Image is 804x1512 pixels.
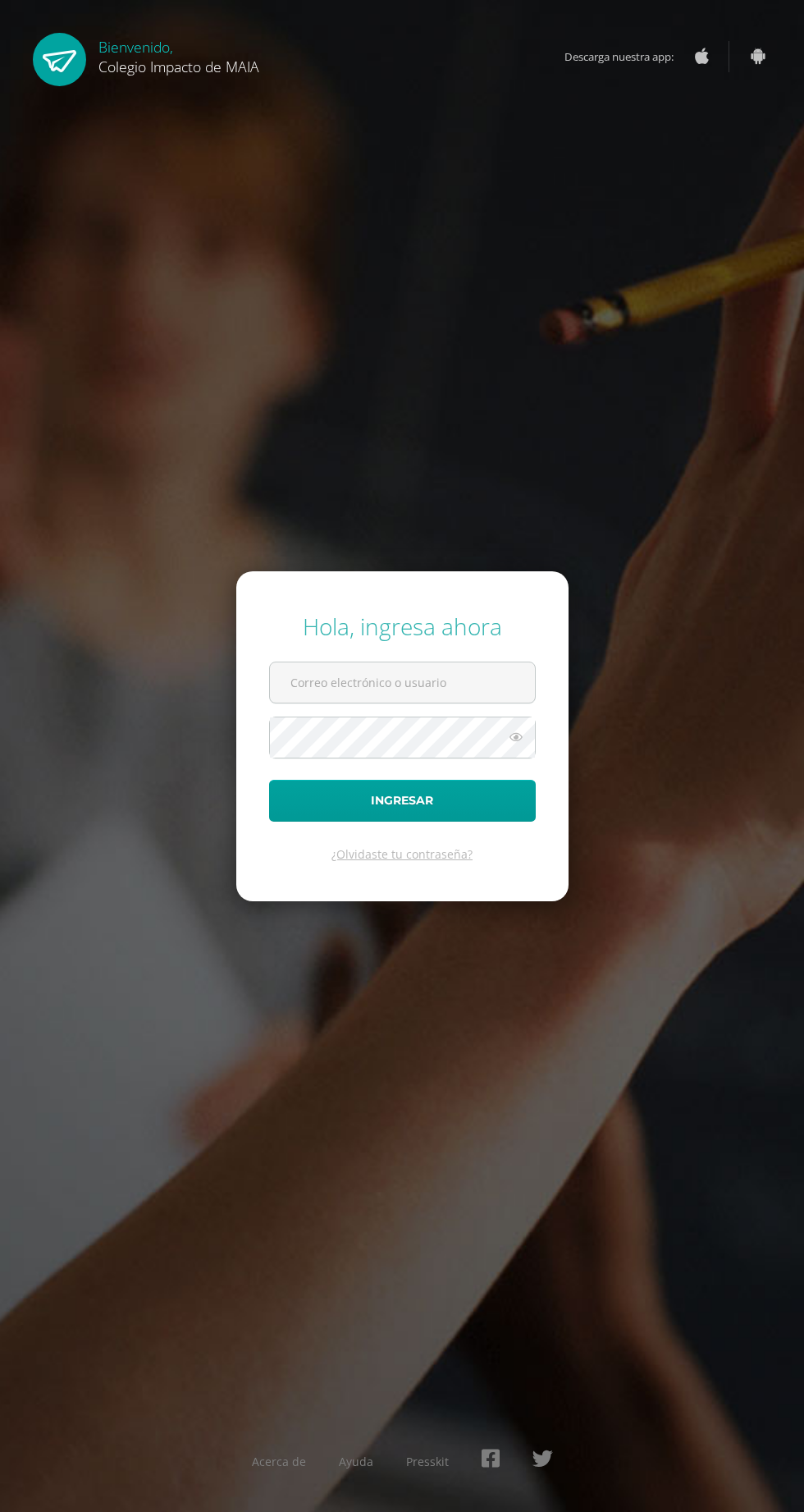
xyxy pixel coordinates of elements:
div: Bienvenido, [98,33,259,76]
a: Acerca de [252,1454,306,1469]
a: Ayuda [339,1454,373,1469]
span: Colegio Impacto de MAIA [98,57,259,76]
div: Hola, ingresa ahora [269,611,536,642]
a: ¿Olvidaste tu contraseña? [331,846,473,862]
button: Ingresar [269,780,536,822]
input: Correo electrónico o usuario [270,662,535,703]
a: Presskit [406,1454,449,1469]
span: Descarga nuestra app: [564,41,690,72]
